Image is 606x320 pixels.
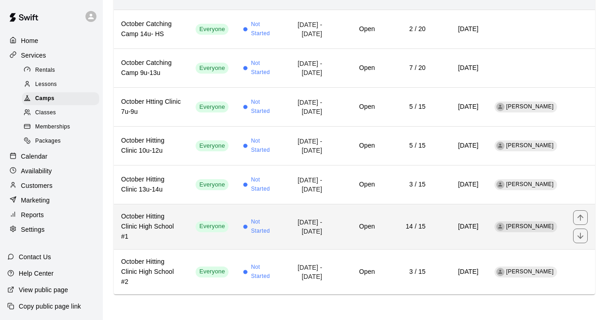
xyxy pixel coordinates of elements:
[35,80,57,89] span: Lessons
[7,179,96,192] a: Customers
[196,181,229,189] span: Everyone
[390,63,426,73] h6: 7 / 20
[196,25,229,34] span: Everyone
[35,123,70,132] span: Memberships
[390,141,426,151] h6: 5 / 15
[196,222,229,231] span: Everyone
[21,152,48,161] p: Calendar
[496,268,505,276] div: Bobby Wilson
[22,64,99,77] div: Rentals
[196,24,229,35] div: This service is visible to all of your customers
[496,142,505,150] div: Bobby Wilson
[337,63,375,73] h6: Open
[440,267,478,277] h6: [DATE]
[121,97,181,117] h6: October Htting Clinic 7u-9u
[506,103,554,110] span: [PERSON_NAME]
[21,210,44,219] p: Reports
[19,285,68,294] p: View public page
[337,222,375,232] h6: Open
[390,24,426,34] h6: 2 / 20
[251,263,276,281] span: Not Started
[7,164,96,178] a: Availability
[196,140,229,151] div: This service is visible to all of your customers
[337,180,375,190] h6: Open
[573,210,588,225] button: move item up
[22,92,103,106] a: Camps
[196,142,229,150] span: Everyone
[21,36,38,45] p: Home
[251,98,276,116] span: Not Started
[19,302,81,311] p: Copy public page link
[35,94,54,103] span: Camps
[251,176,276,194] span: Not Started
[22,135,99,148] div: Packages
[22,106,103,120] a: Classes
[7,208,96,222] a: Reports
[196,63,229,74] div: This service is visible to all of your customers
[506,181,554,187] span: [PERSON_NAME]
[390,267,426,277] h6: 3 / 15
[283,87,330,126] td: [DATE] - [DATE]
[21,225,45,234] p: Settings
[251,137,276,155] span: Not Started
[251,218,276,236] span: Not Started
[440,222,478,232] h6: [DATE]
[337,141,375,151] h6: Open
[251,20,276,38] span: Not Started
[283,165,330,204] td: [DATE] - [DATE]
[337,24,375,34] h6: Open
[7,34,96,48] a: Home
[251,59,276,77] span: Not Started
[337,267,375,277] h6: Open
[390,102,426,112] h6: 5 / 15
[196,64,229,73] span: Everyone
[35,137,61,146] span: Packages
[21,196,50,205] p: Marketing
[283,204,330,249] td: [DATE] - [DATE]
[21,181,53,190] p: Customers
[121,136,181,156] h6: October Hitting Clinic 10u-12u
[573,229,588,243] button: move item down
[7,193,96,207] a: Marketing
[7,48,96,62] a: Services
[121,175,181,195] h6: October Hitting Clinic 13u-14u
[440,102,478,112] h6: [DATE]
[283,10,330,48] td: [DATE] - [DATE]
[283,126,330,165] td: [DATE] - [DATE]
[390,222,426,232] h6: 14 / 15
[21,166,52,176] p: Availability
[22,121,99,133] div: Memberships
[283,249,330,294] td: [DATE] - [DATE]
[121,257,181,287] h6: October Hitting Clinic High School #2
[121,212,181,242] h6: October Hitting Clinic High School #1
[440,63,478,73] h6: [DATE]
[506,223,554,229] span: [PERSON_NAME]
[35,108,56,117] span: Classes
[506,268,554,275] span: [PERSON_NAME]
[22,63,103,77] a: Rentals
[22,107,99,119] div: Classes
[506,142,554,149] span: [PERSON_NAME]
[7,149,96,163] a: Calendar
[7,223,96,236] a: Settings
[22,134,103,149] a: Packages
[337,102,375,112] h6: Open
[121,19,181,39] h6: October Catching Camp 14u- HS
[35,66,55,75] span: Rentals
[196,267,229,276] span: Everyone
[22,120,103,134] a: Memberships
[22,78,99,91] div: Lessons
[440,141,478,151] h6: [DATE]
[196,221,229,232] div: This service is visible to all of your customers
[196,101,229,112] div: This service is visible to all of your customers
[19,269,53,278] p: Help Center
[22,77,103,91] a: Lessons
